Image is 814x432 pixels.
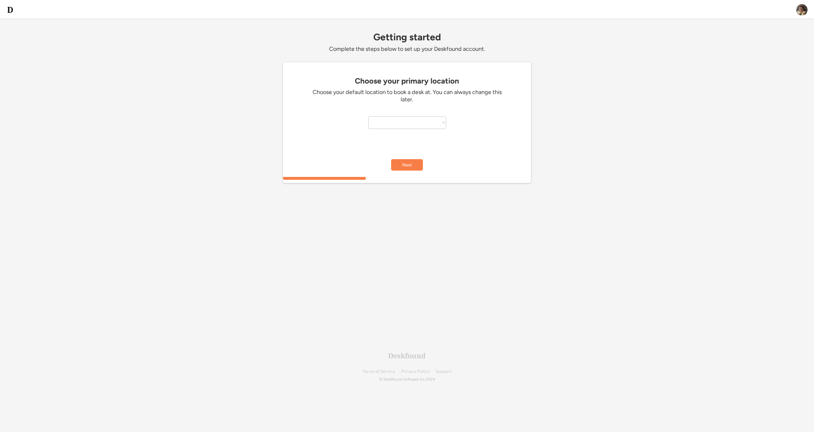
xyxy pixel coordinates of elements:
[401,369,430,374] a: Privacy Policy
[312,89,502,104] div: Choose your default location to book a desk at. You can always change this later.
[286,77,528,85] div: Choose your primary location
[362,369,395,374] a: Terms of Service
[283,32,531,42] div: Getting started
[388,352,426,360] div: Deskfound
[391,159,423,171] button: Next
[283,45,531,53] div: Complete the steps below to set up your Deskfound account.
[436,369,452,374] a: Support
[6,6,14,14] img: d-whitebg.png
[796,4,808,16] img: ACg8ocKydgsNWwB6gQ2sKc9va-VW6Bo5D2RysUHAnNP2aYVXZbrpa20=s96-c
[284,177,532,180] div: 33.3333333333333%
